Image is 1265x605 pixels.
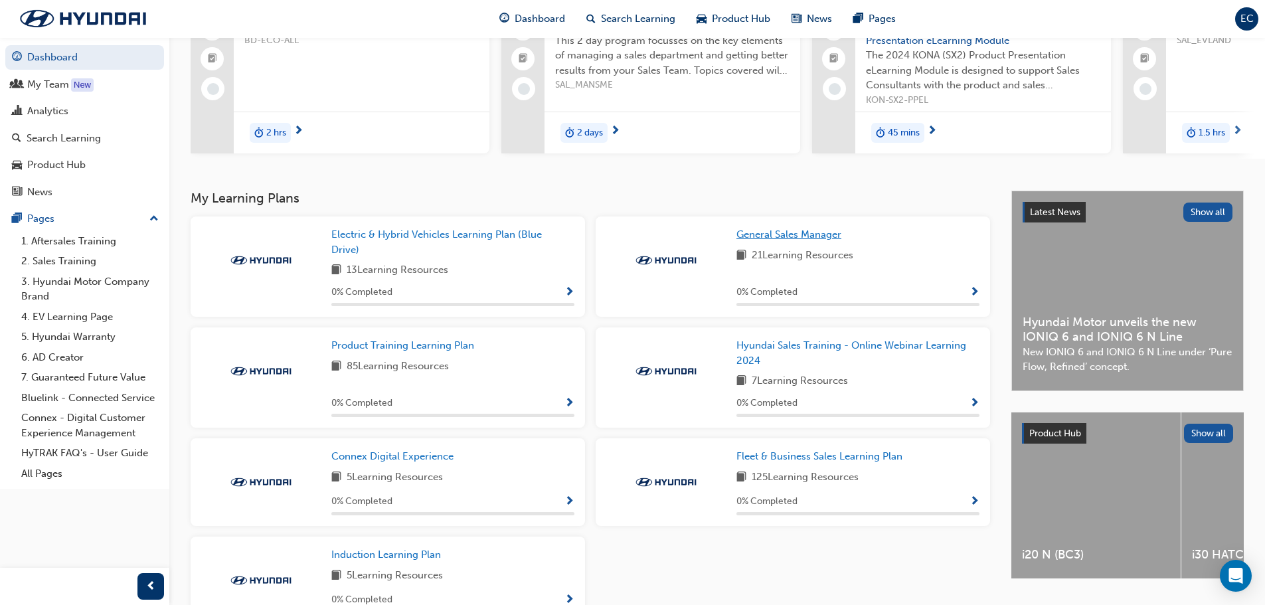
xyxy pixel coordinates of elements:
span: Product Hub [1029,428,1081,439]
span: duration-icon [876,124,885,141]
h3: My Learning Plans [191,191,990,206]
div: News [27,185,52,200]
img: Trak [224,574,297,587]
span: Dashboard [515,11,565,27]
span: 5 Learning Resources [347,568,443,584]
a: 6. AD Creator [16,347,164,368]
span: KON-SX2-PPEL [866,93,1100,108]
button: Show Progress [564,284,574,301]
a: Bluelink - Connected Service [16,388,164,408]
span: 7 Learning Resources [752,373,848,390]
div: My Team [27,77,69,92]
img: Trak [7,5,159,33]
a: Latest NewsShow allHyundai Motor unveils the new IONIQ 6 and IONIQ 6 N LineNew IONIQ 6 and IONIQ ... [1011,191,1244,391]
span: booktick-icon [519,50,528,68]
a: guage-iconDashboard [489,5,576,33]
span: 45 mins [888,126,920,141]
a: Product HubShow all [1022,423,1233,444]
a: news-iconNews [781,5,843,33]
div: Search Learning [27,131,101,146]
span: car-icon [12,159,22,171]
button: DashboardMy TeamAnalyticsSearch LearningProduct HubNews [5,43,164,207]
span: New IONIQ 6 and IONIQ 6 N Line under ‘Pure Flow, Refined’ concept. [1023,345,1232,375]
button: Show Progress [970,493,979,510]
a: 5. Hyundai Warranty [16,327,164,347]
span: Search Learning [601,11,675,27]
a: Connex - Digital Customer Experience Management [16,408,164,443]
span: Product Hub [712,11,770,27]
span: Show Progress [970,287,979,299]
button: Pages [5,207,164,231]
div: Analytics [27,104,68,119]
span: people-icon [12,79,22,91]
span: book-icon [331,359,341,375]
a: Product Training Learning Plan [331,338,479,353]
a: News [5,180,164,205]
button: Show Progress [970,284,979,301]
img: Trak [224,365,297,378]
span: 5 Learning Resources [347,470,443,486]
img: Trak [630,475,703,489]
span: prev-icon [146,578,156,595]
a: Product Hub [5,153,164,177]
span: 0 % Completed [736,494,798,509]
span: Show Progress [970,496,979,508]
div: Tooltip anchor [71,78,94,92]
span: SAL_MANSME [555,78,790,93]
a: All Pages [16,464,164,484]
span: 1.5 hrs [1199,126,1225,141]
span: 2 days [577,126,603,141]
span: booktick-icon [1140,50,1149,68]
span: next-icon [927,126,937,137]
a: 1. Aftersales Training [16,231,164,252]
img: Trak [630,365,703,378]
span: 0 % Completed [331,285,392,300]
span: learningRecordVerb_NONE-icon [829,83,841,95]
span: booktick-icon [829,50,839,68]
a: HyTRAK FAQ's - User Guide [16,443,164,464]
a: i20 N (BC3) [1011,412,1181,578]
button: Show Progress [970,395,979,412]
a: Electric & Hybrid Vehicles Learning Plan (Blue Drive) [331,227,574,257]
a: Fleet & Business Sales Learning Plan [736,449,908,464]
img: Trak [224,254,297,267]
a: My Team [5,72,164,97]
img: Trak [224,475,297,489]
span: General Sales Manager [736,228,841,240]
span: book-icon [736,373,746,390]
span: The 2024 KONA (SX2) Product Presentation eLearning Module is designed to support Sales Consultant... [866,48,1100,93]
a: Hyundai Sales Training - Online Webinar Learning 2024 [736,338,979,368]
span: book-icon [736,248,746,264]
span: learningRecordVerb_NONE-icon [1139,83,1151,95]
a: car-iconProduct Hub [686,5,781,33]
span: chart-icon [12,106,22,118]
a: 0Hyundai Eco Guide to EV & HybridBD-ECO-ALLduration-icon2 hrs [191,7,489,153]
a: 3. Hyundai Motor Company Brand [16,272,164,307]
span: Product Training Learning Plan [331,339,474,351]
a: General Sales Manager [736,227,847,242]
img: Trak [630,254,703,267]
span: book-icon [331,470,341,486]
span: Induction Learning Plan [331,549,441,561]
a: 2. Sales Training [16,251,164,272]
span: 0 % Completed [736,285,798,300]
span: Show Progress [970,398,979,410]
span: Electric & Hybrid Vehicles Learning Plan (Blue Drive) [331,228,542,256]
span: book-icon [736,470,746,486]
span: duration-icon [1187,124,1196,141]
span: Fleet & Business Sales Learning Plan [736,450,902,462]
span: book-icon [331,262,341,279]
span: Latest News [1030,207,1080,218]
span: next-icon [1232,126,1242,137]
span: duration-icon [565,124,574,141]
span: 0 % Completed [736,396,798,411]
a: Search Learning [5,126,164,151]
span: EC [1240,11,1254,27]
button: Show all [1183,203,1233,222]
span: learningRecordVerb_NONE-icon [518,83,530,95]
span: 0 % Completed [331,494,392,509]
span: next-icon [294,126,303,137]
span: This 2 day program focusses on the key elements of managing a sales department and getting better... [555,33,790,78]
span: 13 Learning Resources [347,262,448,279]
